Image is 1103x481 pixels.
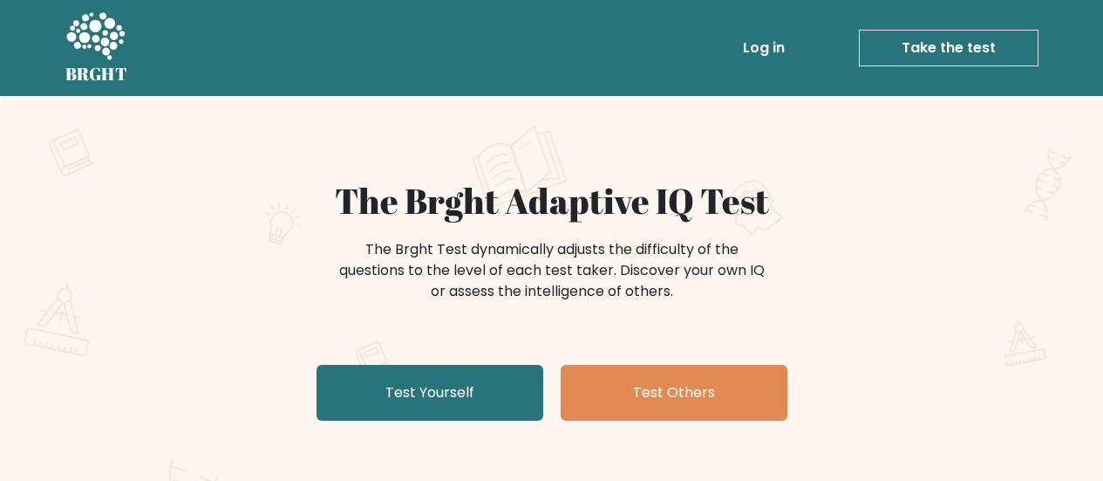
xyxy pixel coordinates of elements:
a: Test Yourself [317,365,543,421]
a: BRGHT [65,7,128,89]
a: Test Others [561,365,787,421]
h1: The Brght Adaptive IQ Test [126,180,977,222]
div: The Brght Test dynamically adjusts the difficulty of the questions to the level of each test take... [334,239,770,302]
a: Log in [736,31,792,65]
h5: BRGHT [65,64,128,85]
a: Take the test [859,30,1038,66]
